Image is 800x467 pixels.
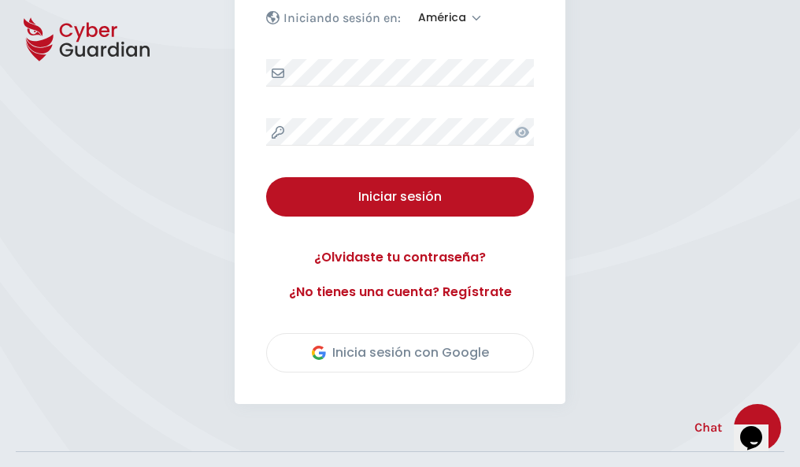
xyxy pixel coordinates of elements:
div: Inicia sesión con Google [312,343,489,362]
iframe: chat widget [734,404,784,451]
button: Inicia sesión con Google [266,333,534,372]
div: Iniciar sesión [278,187,522,206]
a: ¿No tienes una cuenta? Regístrate [266,283,534,302]
span: Chat [694,418,722,437]
button: Iniciar sesión [266,177,534,217]
a: ¿Olvidaste tu contraseña? [266,248,534,267]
